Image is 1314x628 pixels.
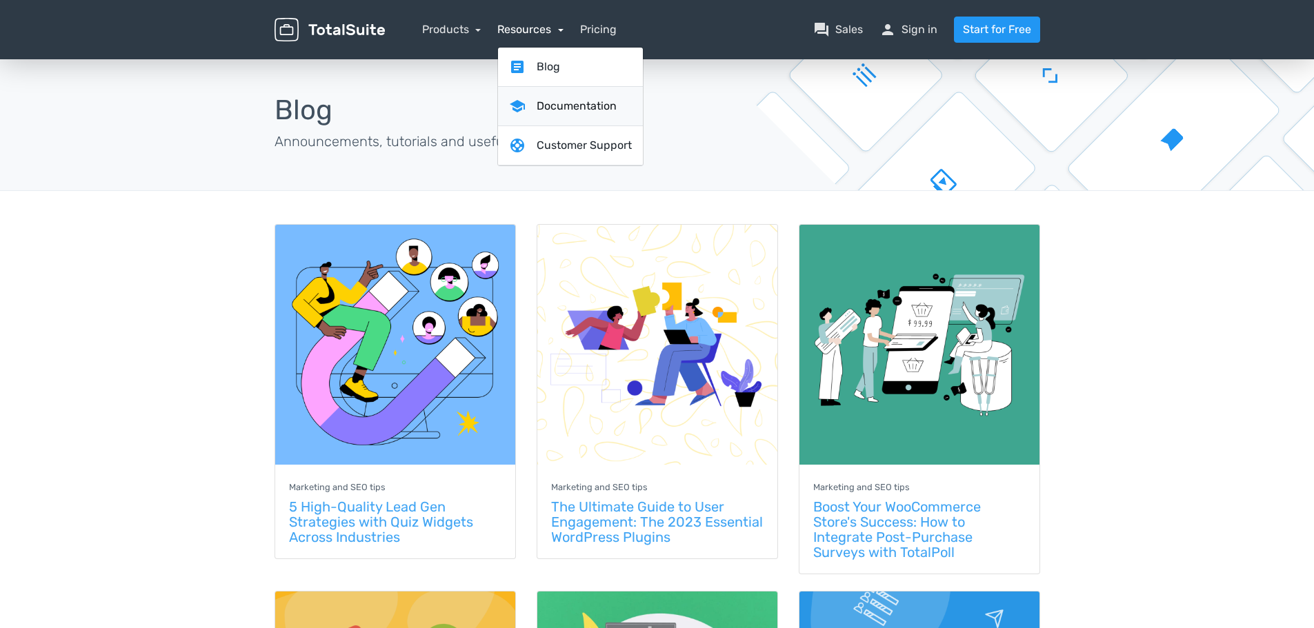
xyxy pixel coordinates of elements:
a: Resources [497,23,564,36]
a: 5 High-Quality Lead Gen Strategies with Quiz Widgets Across Industries [289,498,473,545]
a: schoolDocumentation [498,87,643,126]
a: Marketing and SEO tips [813,480,910,494]
span: article [509,59,526,75]
a: Boost Your WooCommerce Store's Success: How to Integrate Post-Purchase Surveys with TotalPoll [813,498,981,560]
a: Start for Free [954,17,1040,43]
a: articleBlog [498,48,643,87]
span: person [879,21,896,38]
a: Pricing [580,21,617,38]
span: support [509,137,526,154]
span: school [509,98,526,114]
h1: Blog [275,95,647,125]
a: question_answerSales [813,21,863,38]
img: The Ultimate Guide to User Engagement: The 2023 Essential WordPress Plugins [537,225,777,465]
a: Marketing and SEO tips [289,480,386,494]
a: personSign in [879,21,937,38]
a: Products [422,23,481,36]
a: The Ultimate Guide to User Engagement: The 2023 Essential WordPress Plugins [551,498,763,545]
img: TotalSuite for WordPress [275,18,385,42]
p: Announcements, tutorials and useful WordPress tips. [275,131,647,152]
a: Marketing and SEO tips [551,480,648,494]
span: question_answer [813,21,830,38]
img: Boost Your WooCommerce Store's Success: How to Integrate Post-Purchase Surveys with TotalPoll [799,225,1039,465]
a: supportCustomer Support [498,126,643,165]
img: 5 High-Quality Lead Gen Strategies with Quiz Widgets Across Industries [275,225,515,465]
